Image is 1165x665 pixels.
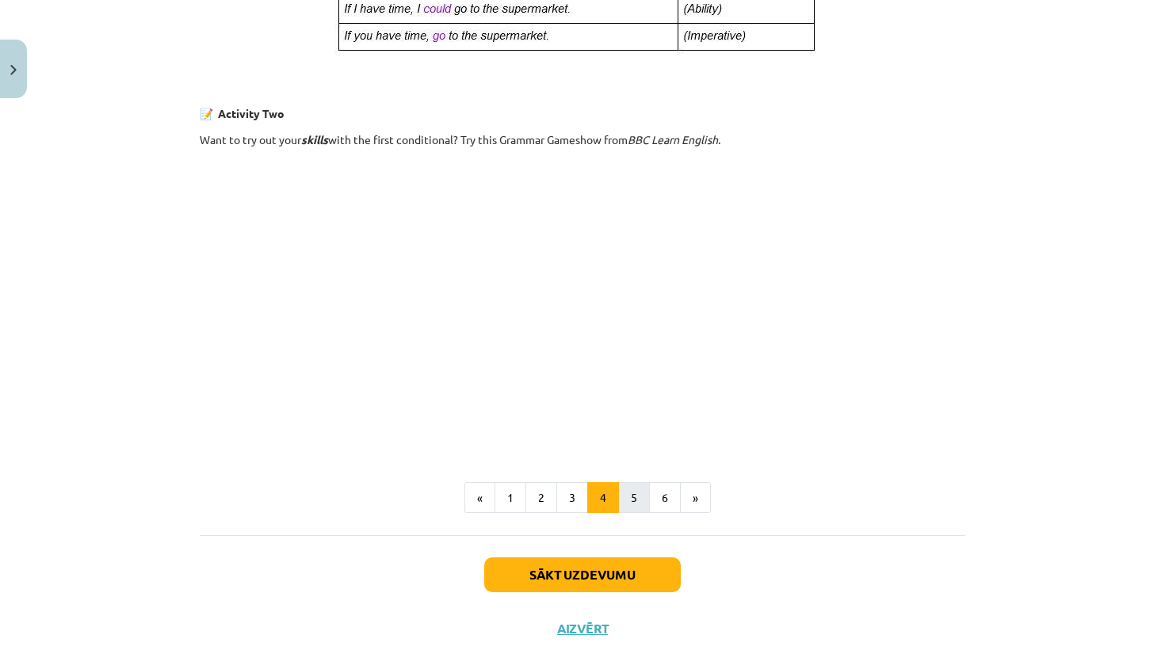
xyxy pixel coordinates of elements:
button: 4 [587,482,619,514]
button: » [680,482,711,514]
i: BBC Learn English [628,132,718,146]
button: « [464,482,495,514]
i: skills [301,132,328,146]
strong: 📝 Activity Two [200,106,285,120]
button: 6 [649,482,681,514]
p: Want to try out your with the first conditional? Try this Grammar Gameshow from . [200,131,965,148]
button: 1 [495,482,526,514]
nav: Page navigation example [200,482,965,514]
button: 5 [618,482,650,514]
button: Sākt uzdevumu [484,557,681,592]
button: 3 [556,482,588,514]
button: Aizvērt [552,621,613,636]
button: 2 [525,482,557,514]
img: icon-close-lesson-0947bae3869378f0d4975bcd49f059093ad1ed9edebbc8119c70593378902aed.svg [10,65,17,75]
